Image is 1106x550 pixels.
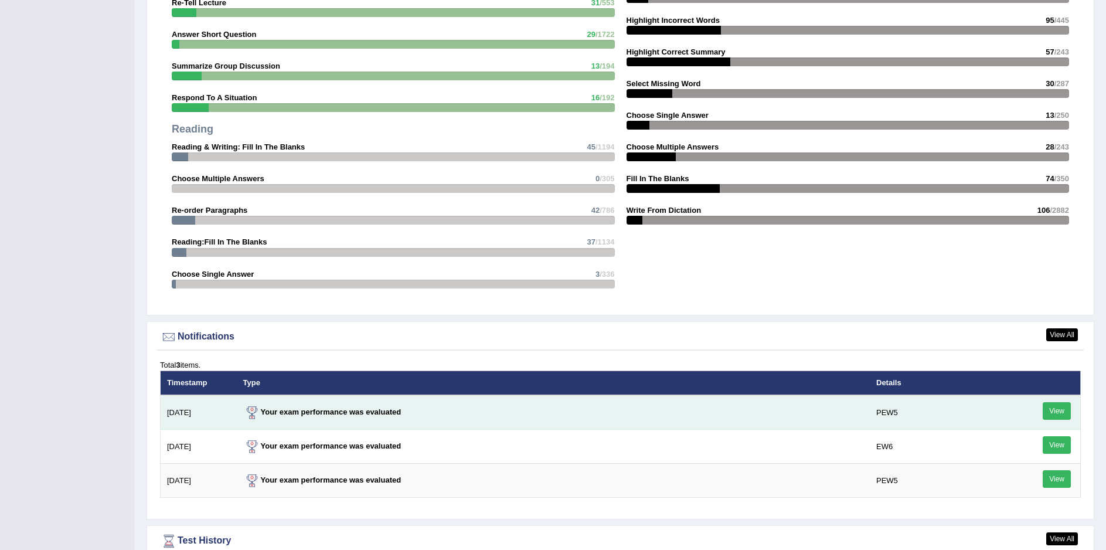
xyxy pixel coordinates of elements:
span: 95 [1046,16,1054,25]
strong: Choose Multiple Answers [172,174,264,183]
td: [DATE] [161,464,237,498]
strong: Your exam performance was evaluated [243,442,401,450]
a: View [1043,402,1071,420]
td: PEW5 [870,395,1010,430]
span: 13 [1046,111,1054,120]
strong: Choose Multiple Answers [627,142,719,151]
span: 42 [591,206,600,215]
td: PEW5 [870,464,1010,498]
span: /243 [1054,47,1069,56]
strong: Answer Short Question [172,30,256,39]
span: /194 [600,62,614,70]
span: /2882 [1050,206,1069,215]
strong: Reading:Fill In The Blanks [172,237,267,246]
span: 37 [587,237,595,246]
strong: Reading & Writing: Fill In The Blanks [172,142,305,151]
span: 28 [1046,142,1054,151]
span: /1722 [595,30,615,39]
strong: Your exam performance was evaluated [243,476,401,484]
strong: Fill In The Blanks [627,174,689,183]
span: 13 [591,62,600,70]
strong: Choose Single Answer [627,111,709,120]
a: View [1043,436,1071,454]
a: View All [1046,532,1078,545]
strong: Your exam performance was evaluated [243,408,401,416]
span: 30 [1046,79,1054,88]
strong: Choose Single Answer [172,270,254,279]
strong: Highlight Correct Summary [627,47,726,56]
td: EW6 [870,430,1010,464]
span: 74 [1046,174,1054,183]
span: 57 [1046,47,1054,56]
th: Type [237,371,870,395]
span: /287 [1054,79,1069,88]
span: /1194 [595,142,615,151]
a: View All [1046,328,1078,341]
strong: Respond To A Situation [172,93,257,102]
strong: Write From Dictation [627,206,702,215]
div: Total items. [160,359,1081,371]
strong: Summarize Group Discussion [172,62,280,70]
span: 0 [595,174,600,183]
strong: Re-order Paragraphs [172,206,247,215]
strong: Highlight Incorrect Words [627,16,720,25]
span: /350 [1054,174,1069,183]
span: /336 [600,270,614,279]
b: 3 [176,361,180,369]
td: [DATE] [161,395,237,430]
a: View [1043,470,1071,488]
div: Test History [160,532,1081,550]
strong: Reading [172,123,213,135]
div: Notifications [160,328,1081,346]
th: Details [870,371,1010,395]
span: /445 [1054,16,1069,25]
span: 3 [595,270,600,279]
strong: Select Missing Word [627,79,701,88]
span: /305 [600,174,614,183]
span: /250 [1054,111,1069,120]
span: /243 [1054,142,1069,151]
td: [DATE] [161,430,237,464]
span: /1134 [595,237,615,246]
span: /786 [600,206,614,215]
span: 29 [587,30,595,39]
span: /192 [600,93,614,102]
th: Timestamp [161,371,237,395]
span: 16 [591,93,600,102]
span: 106 [1037,206,1050,215]
span: 45 [587,142,595,151]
